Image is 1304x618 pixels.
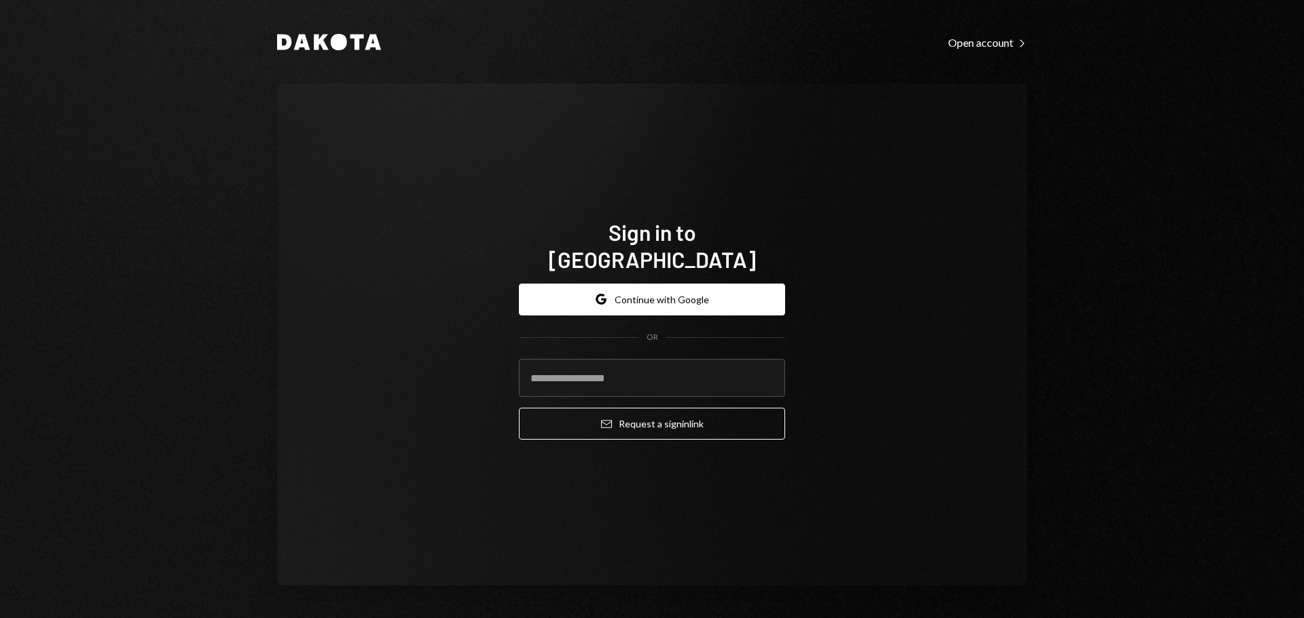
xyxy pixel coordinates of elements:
[647,332,658,343] div: OR
[519,408,785,440] button: Request a signinlink
[948,35,1027,50] a: Open account
[519,218,785,273] h1: Sign in to [GEOGRAPHIC_DATA]
[948,36,1027,50] div: Open account
[519,284,785,315] button: Continue with Google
